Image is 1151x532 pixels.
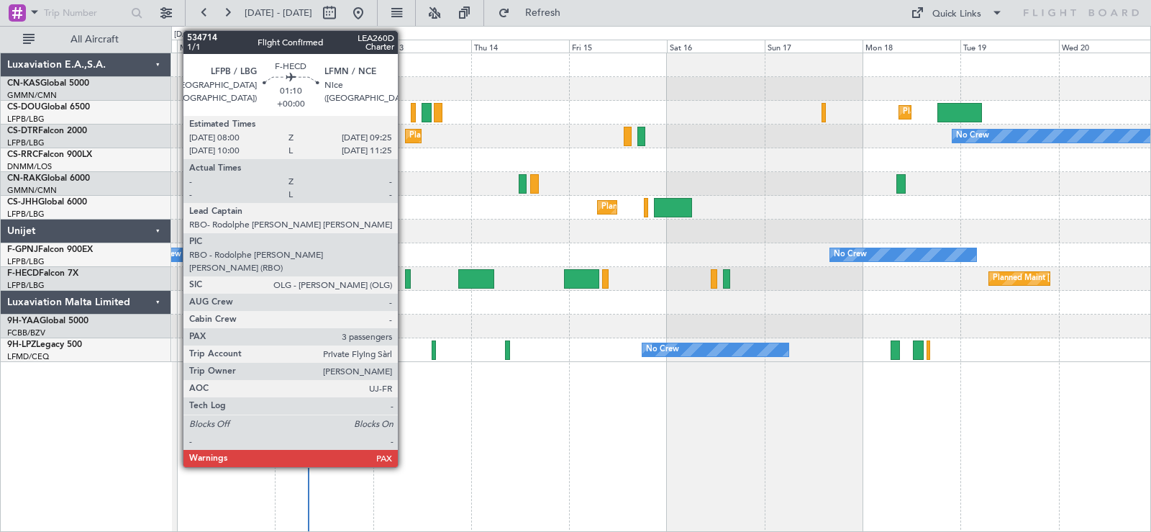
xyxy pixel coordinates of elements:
span: CS-JHH [7,198,38,207]
div: No Crew [956,125,989,147]
span: CS-DTR [7,127,38,135]
a: LFMD/CEQ [7,351,49,362]
div: Wed 13 [373,40,471,53]
a: CS-RRCFalcon 900LX [7,150,92,159]
a: CN-KASGlobal 5000 [7,79,89,88]
div: Thu 14 [471,40,569,53]
a: CS-DTRFalcon 2000 [7,127,87,135]
span: 9H-LPZ [7,341,36,349]
a: F-GPNJFalcon 900EX [7,245,93,254]
button: All Aircraft [16,28,156,51]
span: 9H-YAA [7,317,40,325]
span: Refresh [513,8,573,18]
a: F-HECDFalcon 7X [7,269,78,278]
div: Planned Maint [GEOGRAPHIC_DATA] ([GEOGRAPHIC_DATA]) [315,197,542,218]
div: No Crew [834,244,867,266]
a: LFPB/LBG [7,137,45,148]
span: F-HECD [7,269,39,278]
a: LFPB/LBG [7,209,45,220]
a: FCBB/BZV [7,328,45,338]
a: 9H-LPZLegacy 500 [7,341,82,349]
span: F-GPNJ [7,245,38,254]
a: GMMN/CMN [7,90,57,101]
div: Tue 19 [960,40,1058,53]
a: LFPB/LBG [7,256,45,267]
span: CS-RRC [7,150,38,159]
span: CN-RAK [7,174,41,183]
button: Quick Links [904,1,1010,24]
a: CN-RAKGlobal 6000 [7,174,90,183]
a: LFPB/LBG [7,114,45,125]
div: Planned Maint Sofia [409,125,483,147]
span: CS-DOU [7,103,41,112]
div: No Crew [646,339,679,361]
div: Mon 11 [177,40,275,53]
div: Planned Maint [GEOGRAPHIC_DATA] ([GEOGRAPHIC_DATA]) [601,197,828,218]
div: Mon 18 [863,40,960,53]
div: Tue 12 [275,40,373,53]
div: Planned Maint [GEOGRAPHIC_DATA] ([GEOGRAPHIC_DATA]) [209,197,436,218]
div: Sun 17 [765,40,863,53]
span: CN-KAS [7,79,40,88]
input: Trip Number [44,2,127,24]
div: [DATE] [174,29,199,41]
span: [DATE] - [DATE] [245,6,312,19]
a: GMMN/CMN [7,185,57,196]
a: CS-JHHGlobal 6000 [7,198,87,207]
div: Fri 15 [569,40,667,53]
button: Refresh [491,1,578,24]
div: Planned Maint [GEOGRAPHIC_DATA] ([GEOGRAPHIC_DATA]) [903,102,1129,123]
div: Planned Maint [GEOGRAPHIC_DATA] ([GEOGRAPHIC_DATA]) [209,102,436,123]
div: Quick Links [932,7,981,22]
div: Sat 16 [667,40,765,53]
a: LFPB/LBG [7,280,45,291]
a: 9H-YAAGlobal 5000 [7,317,88,325]
a: DNMM/LOS [7,161,52,172]
a: CS-DOUGlobal 6500 [7,103,90,112]
span: All Aircraft [37,35,152,45]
